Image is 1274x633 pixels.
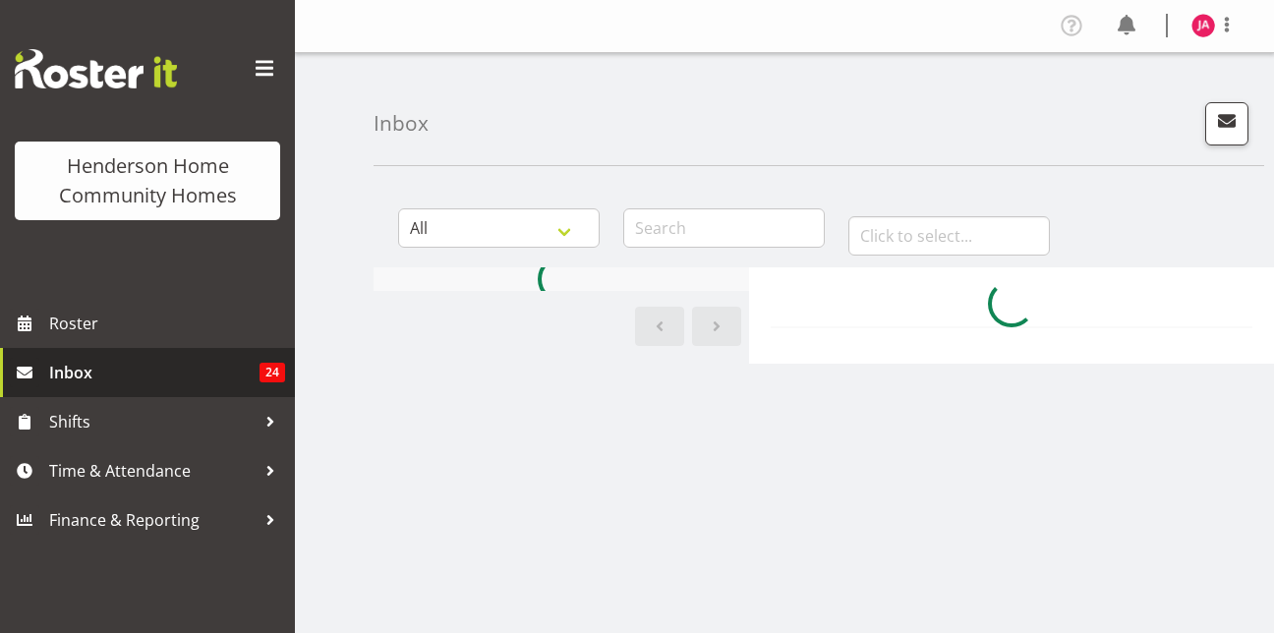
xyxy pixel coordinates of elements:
a: Previous page [635,307,684,346]
input: Click to select... [848,216,1050,256]
span: 24 [260,363,285,382]
span: Inbox [49,358,260,387]
span: Finance & Reporting [49,505,256,535]
input: Search [623,208,825,248]
a: Next page [692,307,741,346]
span: Shifts [49,407,256,436]
span: Roster [49,309,285,338]
h4: Inbox [374,112,429,135]
div: Henderson Home Community Homes [34,151,261,210]
span: Time & Attendance [49,456,256,486]
img: julius-antonio10095.jpg [1191,14,1215,37]
img: Rosterit website logo [15,49,177,88]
